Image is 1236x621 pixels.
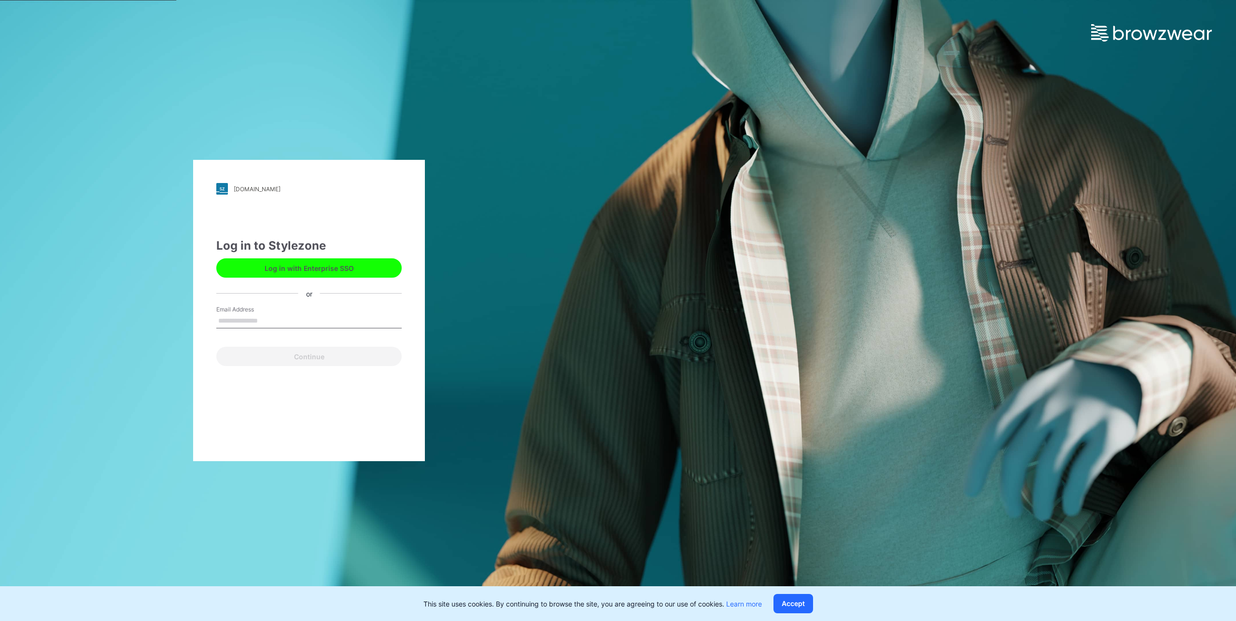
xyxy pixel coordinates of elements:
button: Accept [773,594,813,613]
a: [DOMAIN_NAME] [216,183,402,195]
label: Email Address [216,305,284,314]
a: Learn more [726,600,762,608]
div: Log in to Stylezone [216,237,402,254]
p: This site uses cookies. By continuing to browse the site, you are agreeing to our use of cookies. [423,599,762,609]
img: stylezone-logo.562084cfcfab977791bfbf7441f1a819.svg [216,183,228,195]
div: or [298,288,320,298]
button: Log in with Enterprise SSO [216,258,402,278]
div: [DOMAIN_NAME] [234,185,281,193]
img: browzwear-logo.e42bd6dac1945053ebaf764b6aa21510.svg [1091,24,1212,42]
